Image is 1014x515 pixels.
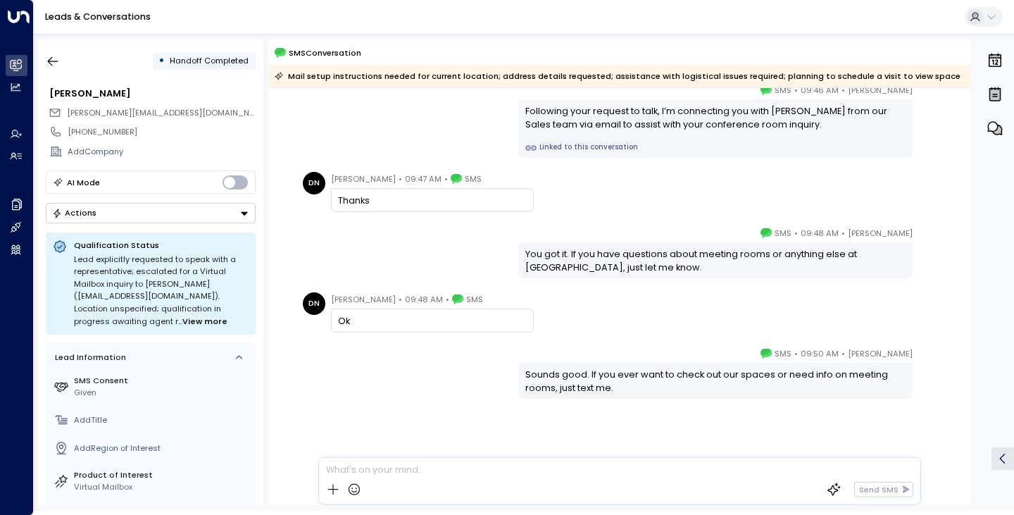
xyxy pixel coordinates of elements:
[399,292,402,306] span: •
[525,368,906,395] div: Sounds good. If you ever want to check out our spaces or need info on meeting rooms, just text me.
[68,126,255,138] div: [PHONE_NUMBER]
[331,172,396,186] span: [PERSON_NAME]
[45,11,151,23] a: Leads & Conversations
[74,469,251,481] label: Product of Interest
[775,226,791,240] span: SMS
[182,316,227,328] span: View more
[466,292,483,306] span: SMS
[46,203,256,223] button: Actions
[51,352,126,364] div: Lead Information
[67,107,256,119] span: david.nape77@gmail.com
[848,226,913,240] span: [PERSON_NAME]
[303,172,325,194] div: DN
[289,46,361,59] span: SMS Conversation
[67,107,269,118] span: [PERSON_NAME][EMAIL_ADDRESS][DOMAIN_NAME]
[794,347,798,361] span: •
[918,83,941,106] img: 5_headshot.jpg
[74,240,249,251] p: Qualification Status
[158,51,165,71] div: •
[170,55,249,66] span: Handoff Completed
[794,83,798,97] span: •
[52,208,96,218] div: Actions
[794,226,798,240] span: •
[399,172,402,186] span: •
[775,347,791,361] span: SMS
[775,83,791,97] span: SMS
[918,226,941,249] img: 5_headshot.jpg
[525,142,906,154] a: Linked to this conversation
[465,172,482,186] span: SMS
[841,347,845,361] span: •
[918,347,941,369] img: 5_headshot.jpg
[74,254,249,328] div: Lead explicitly requested to speak with a representative; escalated for a Virtual Mailbox inquiry...
[525,104,906,131] div: Following your request to talk, I’m connecting you with [PERSON_NAME] from our Sales team via ema...
[67,175,100,190] div: AI Mode
[74,375,251,387] label: SMS Consent
[74,481,251,493] div: Virtual Mailbox
[444,172,448,186] span: •
[303,292,325,315] div: DN
[446,292,449,306] span: •
[74,414,251,426] div: AddTitle
[841,226,845,240] span: •
[74,387,251,399] div: Given
[525,247,906,274] div: You got it. If you have questions about meeting rooms or anything else at [GEOGRAPHIC_DATA], just...
[46,203,256,223] div: Button group with a nested menu
[405,172,442,186] span: 09:47 AM
[848,347,913,361] span: [PERSON_NAME]
[801,83,839,97] span: 09:46 AM
[49,87,255,100] div: [PERSON_NAME]
[405,292,443,306] span: 09:48 AM
[275,69,960,83] div: Mail setup instructions needed for current location; address details requested; assistance with l...
[331,292,396,306] span: [PERSON_NAME]
[801,347,839,361] span: 09:50 AM
[848,83,913,97] span: [PERSON_NAME]
[74,442,251,454] div: AddRegion of Interest
[801,226,839,240] span: 09:48 AM
[68,146,255,158] div: AddCompany
[338,194,526,207] div: Thanks
[841,83,845,97] span: •
[338,314,526,328] div: Ok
